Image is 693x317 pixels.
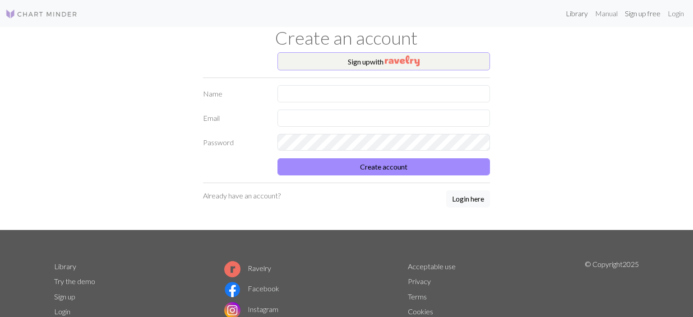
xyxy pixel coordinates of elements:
a: Try the demo [54,277,95,285]
label: Password [198,134,272,151]
a: Sign up free [621,5,664,23]
a: Login here [446,190,490,208]
img: Facebook logo [224,281,240,298]
a: Library [54,262,76,271]
button: Login here [446,190,490,207]
a: Ravelry [224,264,271,272]
a: Sign up [54,292,75,301]
a: Library [562,5,591,23]
a: Facebook [224,284,279,293]
label: Email [198,110,272,127]
a: Terms [408,292,427,301]
a: Login [664,5,688,23]
img: Ravelry [385,55,420,66]
h1: Create an account [49,27,644,49]
button: Create account [277,158,490,175]
a: Acceptable use [408,262,456,271]
img: Ravelry logo [224,261,240,277]
a: Login [54,307,70,316]
a: Cookies [408,307,433,316]
p: Already have an account? [203,190,281,201]
button: Sign upwith [277,52,490,70]
label: Name [198,85,272,102]
a: Manual [591,5,621,23]
img: Logo [5,9,78,19]
a: Instagram [224,305,278,313]
a: Privacy [408,277,431,285]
